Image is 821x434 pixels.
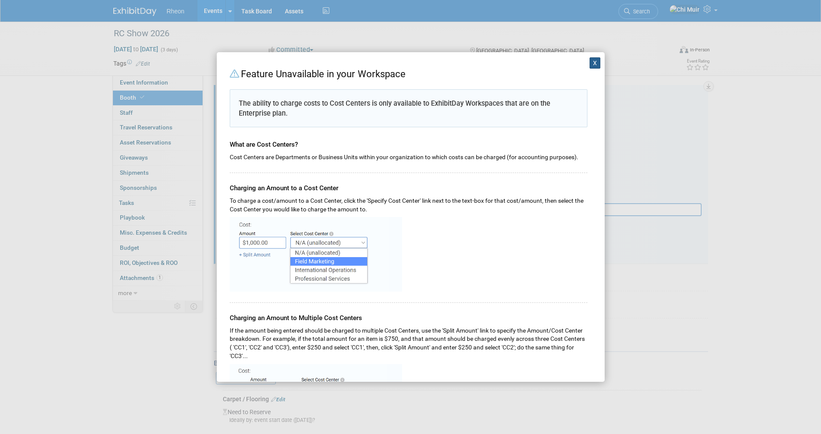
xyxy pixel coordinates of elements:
[230,193,587,214] div: To charge a cost/amount to a Cost Center, click the 'Specify Cost Center' link next to the text-b...
[230,150,587,162] div: Cost Centers are Departments or Business Units within your organization to which costs can be cha...
[230,89,587,127] div: The ability to charge costs to Cost Centers is only available to ExhibitDay Workspaces that are o...
[230,65,587,81] div: Feature Unavailable in your Workspace
[230,173,587,193] div: Charging an Amount to a Cost Center
[230,323,587,361] div: If the amount being entered should be charged to multiple Cost Centers, use the 'Split Amount' li...
[230,217,402,291] img: Specifying a Cost Center
[590,57,601,69] button: X
[230,132,587,150] div: What are Cost Centers?
[230,303,587,323] div: Charging an Amount to Multiple Cost Centers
